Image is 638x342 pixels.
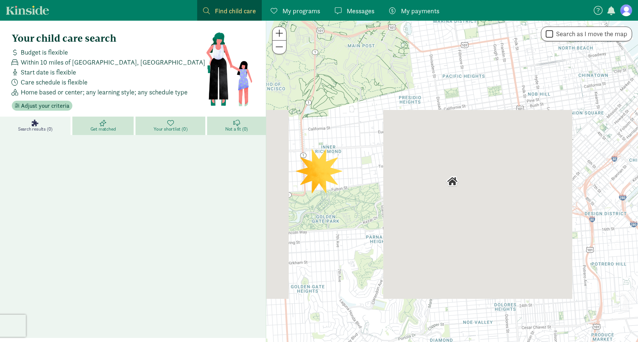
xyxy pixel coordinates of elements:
[21,47,68,57] span: Budget is flexible
[12,101,72,111] button: Adjust your criteria
[12,32,206,44] h4: Your child care search
[154,126,187,132] span: Your shortlist (0)
[6,6,49,15] a: Kinside
[72,117,136,135] a: Get matched
[446,175,459,188] div: Click to see details
[21,101,69,110] span: Adjust your criteria
[215,6,256,16] span: Find child care
[282,6,320,16] span: My programs
[136,117,207,135] a: Your shortlist (0)
[21,87,188,97] span: Home based or center; any learning style; any schedule type
[347,6,374,16] span: Messages
[21,67,76,77] span: Start date is flexible
[553,30,627,38] label: Search as I move the map
[207,117,266,135] a: Not a fit (0)
[21,57,205,67] span: Within 10 miles of [GEOGRAPHIC_DATA], [GEOGRAPHIC_DATA]
[18,126,52,132] span: Search results (0)
[401,6,439,16] span: My payments
[21,77,88,87] span: Care schedule is flexible
[90,126,116,132] span: Get matched
[225,126,248,132] span: Not a fit (0)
